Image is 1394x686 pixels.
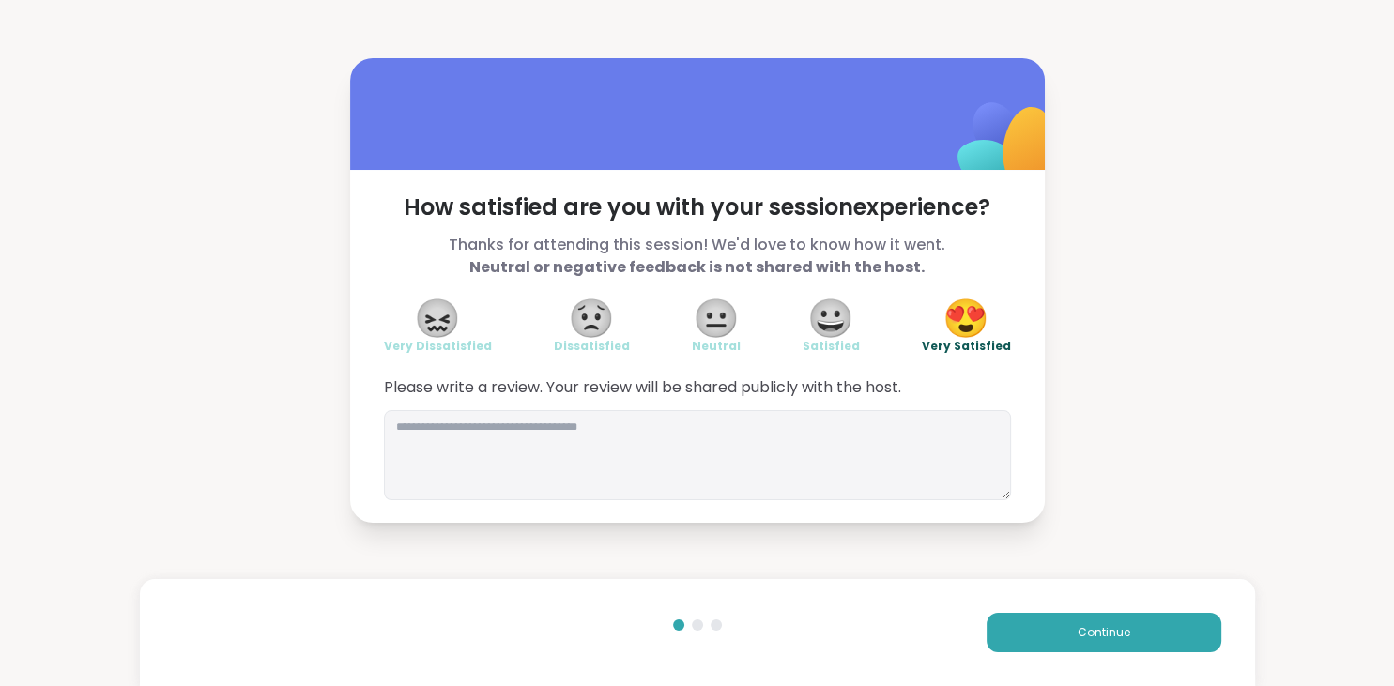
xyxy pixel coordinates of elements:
span: Very Dissatisfied [384,339,492,354]
span: Please write a review. Your review will be shared publicly with the host. [384,376,1011,399]
span: Thanks for attending this session! We'd love to know how it went. [384,234,1011,279]
img: ShareWell Logomark [913,53,1100,240]
b: Neutral or negative feedback is not shared with the host. [469,256,925,278]
span: 😖 [414,301,461,335]
span: Continue [1078,624,1130,641]
span: Dissatisfied [554,339,630,354]
span: Very Satisfied [922,339,1011,354]
span: How satisfied are you with your session experience? [384,192,1011,222]
span: 😐 [693,301,740,335]
span: 😟 [568,301,615,335]
button: Continue [987,613,1221,652]
span: Neutral [692,339,741,354]
span: Satisfied [803,339,860,354]
span: 😍 [942,301,989,335]
span: 😀 [807,301,854,335]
